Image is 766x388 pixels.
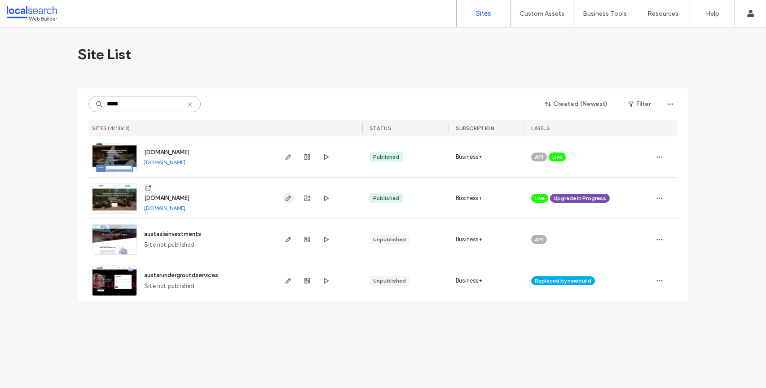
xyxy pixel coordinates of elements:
[619,97,660,111] button: Filter
[144,231,201,237] a: austasiainvestments
[144,240,195,249] span: Site not published
[535,277,591,285] span: Replaced by new build
[456,125,494,131] span: SUBSCRIPTION
[144,159,185,166] a: [DOMAIN_NAME]
[456,153,482,161] span: Business+
[144,149,189,156] a: [DOMAIN_NAME]
[535,153,543,161] span: API
[519,10,564,17] label: Custom Assets
[535,194,545,202] span: Live
[92,125,130,131] span: SITES (4/13612)
[647,10,678,17] label: Resources
[554,194,606,202] span: Upgrade in Progress
[370,125,391,131] span: STATUS
[373,277,406,285] div: Unpublished
[373,235,406,244] div: Unpublished
[144,195,189,201] a: [DOMAIN_NAME]
[706,10,719,17] label: Help
[456,235,482,244] span: Business+
[552,153,562,161] span: Live
[144,282,195,291] span: Site not published
[373,194,399,202] div: Published
[456,194,482,203] span: Business+
[535,235,543,244] span: API
[144,205,185,211] a: [DOMAIN_NAME]
[144,272,218,279] a: austarundergroundservices
[531,125,550,131] span: LABELS
[537,97,616,111] button: Created (Newest)
[456,276,482,285] span: Business+
[78,45,131,63] span: Site List
[21,6,39,14] span: Help
[373,153,399,161] div: Published
[583,10,627,17] label: Business Tools
[476,9,491,17] label: Sites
